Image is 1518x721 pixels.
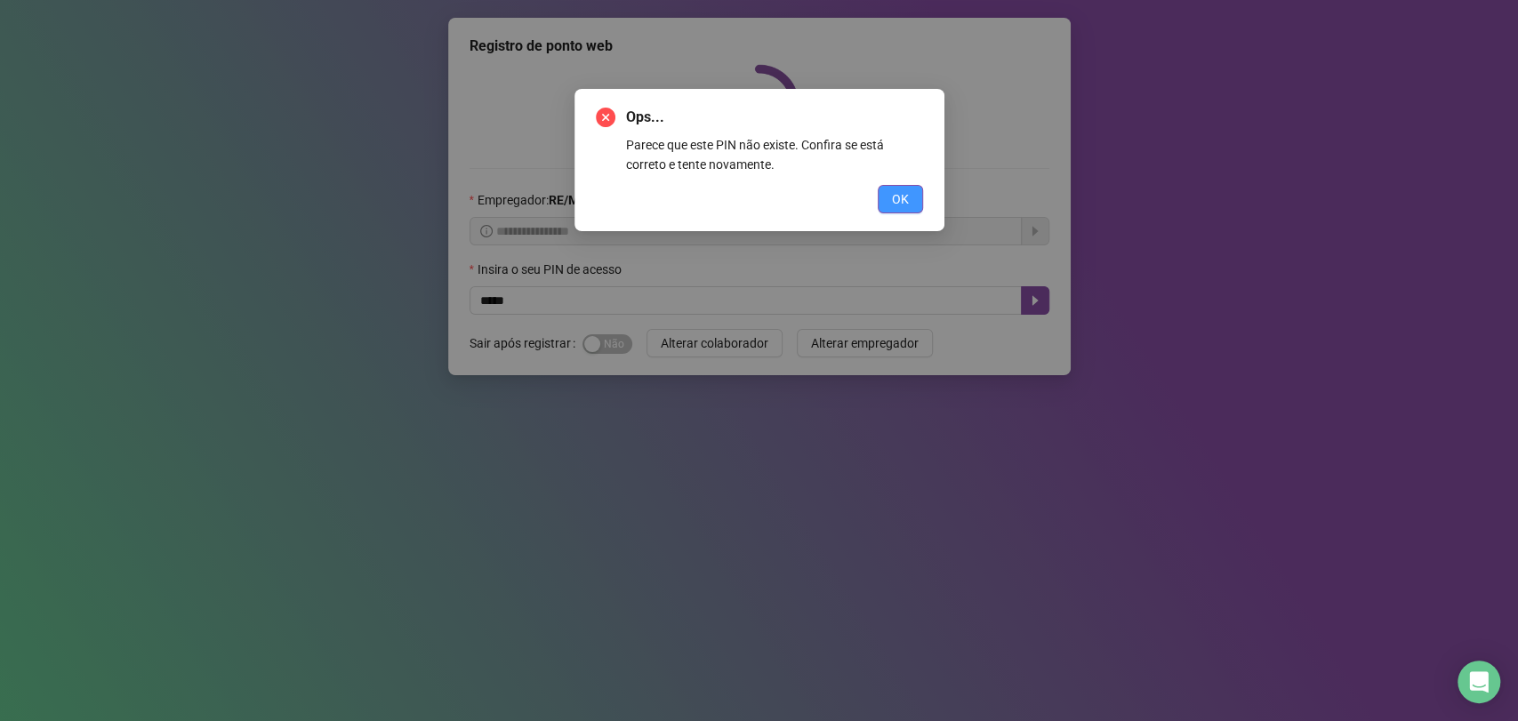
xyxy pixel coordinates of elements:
[1458,661,1500,703] div: Open Intercom Messenger
[892,189,909,209] span: OK
[596,108,615,127] span: close-circle
[878,185,923,213] button: OK
[626,135,923,174] div: Parece que este PIN não existe. Confira se está correto e tente novamente.
[626,107,923,128] span: Ops...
